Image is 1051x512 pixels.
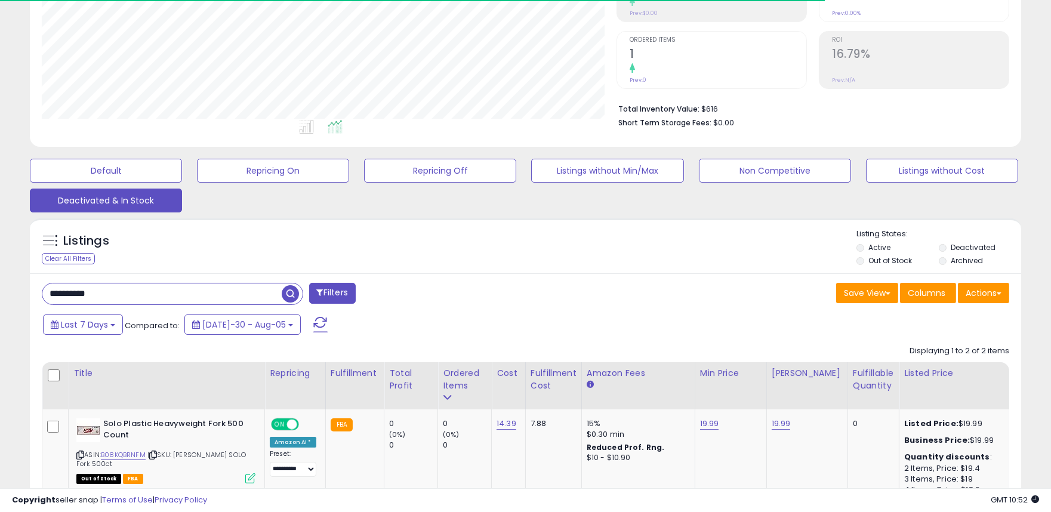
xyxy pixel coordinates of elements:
[272,420,287,430] span: ON
[904,418,1003,429] div: $19.99
[772,418,791,430] a: 19.99
[331,367,379,380] div: Fulfillment
[270,450,316,477] div: Preset:
[630,47,806,63] h2: 1
[951,255,983,266] label: Archived
[868,242,890,252] label: Active
[866,159,1018,183] button: Listings without Cost
[904,435,1003,446] div: $19.99
[43,314,123,335] button: Last 7 Days
[73,367,260,380] div: Title
[904,474,1003,485] div: 3 Items, Price: $19
[389,367,433,392] div: Total Profit
[856,229,1021,240] p: Listing States:
[309,283,356,304] button: Filters
[951,242,995,252] label: Deactivated
[76,450,246,468] span: | SKU: [PERSON_NAME] SOLO Fork 500ct
[270,367,320,380] div: Repricing
[76,418,100,442] img: 41aYECUcw4L._SL40_.jpg
[772,367,843,380] div: [PERSON_NAME]
[699,159,851,183] button: Non Competitive
[587,429,686,440] div: $0.30 min
[202,319,286,331] span: [DATE]-30 - Aug-05
[364,159,516,183] button: Repricing Off
[101,450,146,460] a: B08KQBRNFM
[832,76,855,84] small: Prev: N/A
[76,474,121,484] span: All listings that are currently out of stock and unavailable for purchase on Amazon
[904,434,970,446] b: Business Price:
[587,442,665,452] b: Reduced Prof. Rng.
[497,418,516,430] a: 14.39
[61,319,108,331] span: Last 7 Days
[904,463,1003,474] div: 2 Items, Price: $19.4
[904,452,1003,462] div: :
[102,494,153,505] a: Terms of Use
[389,418,437,429] div: 0
[443,367,486,392] div: Ordered Items
[630,76,646,84] small: Prev: 0
[832,47,1009,63] h2: 16.79%
[587,418,686,429] div: 15%
[630,10,658,17] small: Prev: $0.00
[30,159,182,183] button: Default
[587,367,690,380] div: Amazon Fees
[700,418,719,430] a: 19.99
[76,418,255,482] div: ASIN:
[270,437,316,448] div: Amazon AI *
[904,485,1003,495] div: 4 Items, Price: $18.6
[63,233,109,249] h5: Listings
[42,253,95,264] div: Clear All Filters
[713,117,734,128] span: $0.00
[958,283,1009,303] button: Actions
[904,418,958,429] b: Listed Price:
[389,440,437,451] div: 0
[832,37,1009,44] span: ROI
[184,314,301,335] button: [DATE]-30 - Aug-05
[443,418,491,429] div: 0
[587,380,594,390] small: Amazon Fees.
[618,101,1000,115] li: $616
[853,418,890,429] div: 0
[531,418,572,429] div: 7.88
[197,159,349,183] button: Repricing On
[868,255,912,266] label: Out of Stock
[853,367,894,392] div: Fulfillable Quantity
[618,118,711,128] b: Short Term Storage Fees:
[900,283,956,303] button: Columns
[443,430,460,439] small: (0%)
[155,494,207,505] a: Privacy Policy
[587,453,686,463] div: $10 - $10.90
[908,287,945,299] span: Columns
[832,10,861,17] small: Prev: 0.00%
[836,283,898,303] button: Save View
[331,418,353,431] small: FBA
[630,37,806,44] span: Ordered Items
[700,367,762,380] div: Min Price
[125,320,180,331] span: Compared to:
[443,440,491,451] div: 0
[297,420,316,430] span: OFF
[103,418,248,443] b: Solo Plastic Heavyweight Fork 500 Count
[389,430,406,439] small: (0%)
[904,451,990,462] b: Quantity discounts
[618,104,699,114] b: Total Inventory Value:
[904,367,1007,380] div: Listed Price
[12,494,56,505] strong: Copyright
[531,367,577,392] div: Fulfillment Cost
[30,189,182,212] button: Deactivated & In Stock
[123,474,143,484] span: FBA
[991,494,1039,505] span: 2025-08-13 10:52 GMT
[531,159,683,183] button: Listings without Min/Max
[910,346,1009,357] div: Displaying 1 to 2 of 2 items
[12,495,207,506] div: seller snap | |
[497,367,520,380] div: Cost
